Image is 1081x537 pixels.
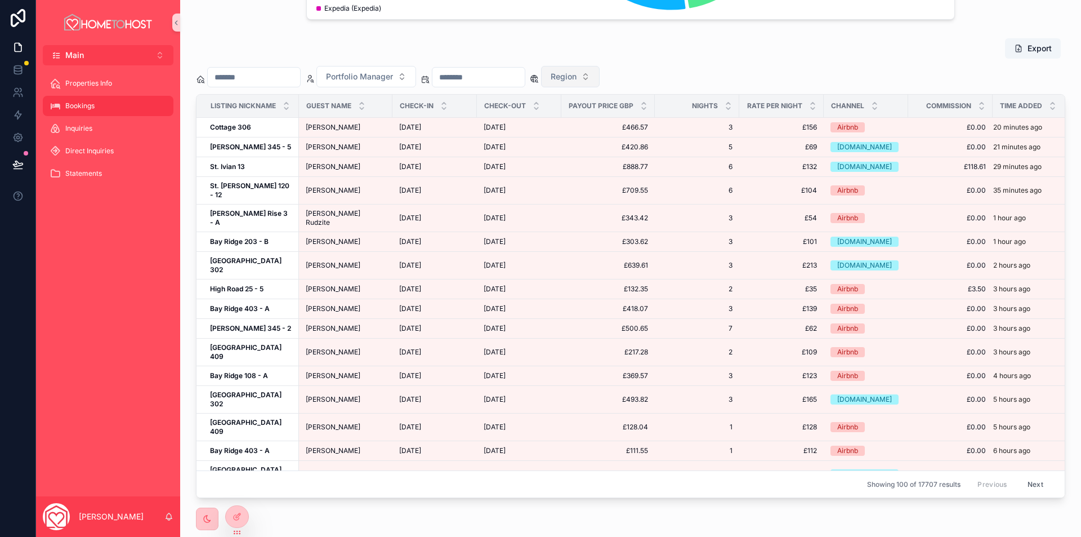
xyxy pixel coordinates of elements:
p: 1 hour ago [993,214,1026,223]
span: [PERSON_NAME] [306,162,360,171]
a: Direct Inquiries [43,141,173,161]
a: [DATE] [399,237,470,246]
a: £217.28 [568,348,648,357]
a: [DATE] [484,395,555,404]
a: [PERSON_NAME] [306,371,386,380]
a: Airbnb [830,213,901,223]
a: £0.00 [915,237,986,246]
span: [PERSON_NAME] [306,304,360,313]
a: 6 [662,162,732,171]
a: £0.00 [915,304,986,313]
a: Statements [43,163,173,184]
div: Airbnb [837,122,858,132]
div: Airbnb [837,422,858,432]
a: £132.35 [568,285,648,294]
span: [DATE] [484,214,506,223]
div: [DOMAIN_NAME] [837,260,892,270]
span: £132 [746,162,817,171]
a: 2 hours ago [993,261,1064,270]
a: £888.77 [568,162,648,171]
div: Airbnb [837,304,858,314]
span: £0.00 [915,123,986,132]
a: £466.57 [568,123,648,132]
span: [DATE] [484,423,506,432]
span: [DATE] [484,143,506,152]
a: 3 [662,214,732,223]
span: [DATE] [484,371,506,380]
a: £0.00 [915,261,986,270]
span: 3 [662,371,732,380]
a: £343.42 [568,214,648,223]
strong: [GEOGRAPHIC_DATA] 302 [210,256,283,274]
p: 35 minutes ago [993,186,1042,195]
a: £104 [746,186,817,195]
span: [DATE] [399,162,421,171]
span: £0.00 [915,143,986,152]
a: [GEOGRAPHIC_DATA] 409 [210,343,292,361]
a: 3 [662,304,732,313]
p: 5 hours ago [993,395,1030,404]
a: [DATE] [484,237,555,246]
a: 35 minutes ago [993,186,1064,195]
a: [PERSON_NAME] [306,304,386,313]
a: Cottage 306 [210,123,292,132]
a: £165 [746,395,817,404]
strong: [GEOGRAPHIC_DATA] 409 [210,343,283,361]
a: £639.61 [568,261,648,270]
span: 2 [662,348,732,357]
a: 1 hour ago [993,214,1064,223]
a: [DOMAIN_NAME] [830,237,901,247]
span: [DATE] [484,261,506,270]
a: [DATE] [399,423,470,432]
strong: St. Ivian 13 [210,162,245,171]
p: 3 hours ago [993,304,1030,313]
span: [DATE] [399,123,421,132]
span: 1 [662,423,732,432]
a: [DATE] [399,304,470,313]
a: £493.82 [568,395,648,404]
span: £0.00 [915,324,986,333]
span: [PERSON_NAME] [306,186,360,195]
a: £369.57 [568,371,648,380]
a: Airbnb [830,446,901,456]
a: £0.00 [915,214,986,223]
a: £69 [746,143,817,152]
span: Region [551,71,577,82]
span: Direct Inquiries [65,147,114,156]
a: Airbnb [830,122,901,132]
a: Bay Ridge 203 - B [210,237,292,246]
p: 3 hours ago [993,324,1030,333]
span: 2 [662,285,732,294]
strong: [PERSON_NAME] 345 - 2 [210,324,291,332]
p: 21 minutes ago [993,143,1040,152]
a: £420.86 [568,143,648,152]
div: [DOMAIN_NAME] [837,162,892,172]
span: [PERSON_NAME] Rudzite [306,209,386,227]
strong: High Road 25 - 5 [210,285,263,293]
span: 3 [662,261,732,270]
a: [PERSON_NAME] [306,162,386,171]
div: Airbnb [837,185,858,196]
span: £303.62 [568,237,648,246]
div: [DOMAIN_NAME] [837,394,892,405]
a: 5 hours ago [993,395,1064,404]
a: [DATE] [484,261,555,270]
a: £118.61 [915,162,986,171]
strong: [GEOGRAPHIC_DATA] 409 [210,418,283,436]
a: [DATE] [484,348,555,357]
strong: St. [PERSON_NAME] 120 - 12 [210,181,291,199]
p: 3 hours ago [993,285,1030,294]
span: £418.07 [568,304,648,313]
span: [PERSON_NAME] [306,143,360,152]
